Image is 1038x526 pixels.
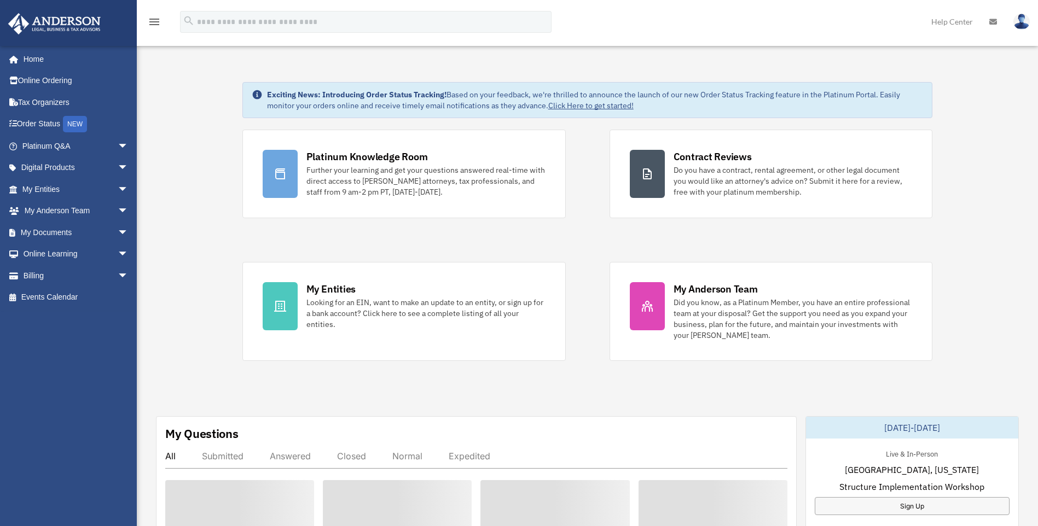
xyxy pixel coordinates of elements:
div: Closed [337,451,366,461]
div: Looking for an EIN, want to make an update to an entity, or sign up for a bank account? Click her... [306,297,546,330]
a: My Documentsarrow_drop_down [8,221,145,243]
a: Platinum Q&Aarrow_drop_down [8,135,145,157]
i: menu [148,15,161,28]
a: Platinum Knowledge Room Further your learning and get your questions answered real-time with dire... [242,130,566,218]
div: All [165,451,176,461]
img: User Pic [1013,14,1030,30]
span: arrow_drop_down [118,157,140,179]
div: Platinum Knowledge Room [306,150,428,163]
a: Sign Up [815,497,1010,515]
span: [GEOGRAPHIC_DATA], [US_STATE] [845,463,979,476]
strong: Exciting News: Introducing Order Status Tracking! [267,90,446,100]
div: Contract Reviews [674,150,752,163]
a: Order StatusNEW [8,113,145,136]
img: Anderson Advisors Platinum Portal [5,13,104,34]
span: arrow_drop_down [118,265,140,287]
a: Events Calendar [8,287,145,308]
div: Answered [270,451,311,461]
a: Tax Organizers [8,91,145,113]
span: arrow_drop_down [118,178,140,201]
span: arrow_drop_down [118,221,140,244]
a: Online Learningarrow_drop_down [8,243,145,265]
div: Further your learning and get your questions answered real-time with direct access to [PERSON_NAM... [306,165,546,197]
div: Submitted [202,451,243,461]
a: Billingarrow_drop_down [8,265,145,287]
div: Live & In-Person [877,447,947,459]
div: My Questions [165,425,239,442]
a: Home [8,48,140,70]
span: arrow_drop_down [118,135,140,157]
div: Based on your feedback, we're thrilled to announce the launch of our new Order Status Tracking fe... [267,89,924,111]
div: My Anderson Team [674,282,758,296]
div: [DATE]-[DATE] [806,417,1018,439]
a: My Anderson Team Did you know, as a Platinum Member, you have an entire professional team at your... [610,262,933,361]
a: My Anderson Teamarrow_drop_down [8,200,145,222]
a: My Entitiesarrow_drop_down [8,178,145,200]
span: arrow_drop_down [118,200,140,223]
div: Normal [392,451,422,461]
a: Contract Reviews Do you have a contract, rental agreement, or other legal document you would like... [610,130,933,218]
div: Do you have a contract, rental agreement, or other legal document you would like an attorney's ad... [674,165,913,197]
a: Online Ordering [8,70,145,92]
span: Structure Implementation Workshop [839,480,984,493]
a: menu [148,19,161,28]
a: My Entities Looking for an EIN, want to make an update to an entity, or sign up for a bank accoun... [242,262,566,361]
div: Expedited [449,451,490,461]
div: Did you know, as a Platinum Member, you have an entire professional team at your disposal? Get th... [674,297,913,341]
a: Digital Productsarrow_drop_down [8,157,145,179]
div: My Entities [306,282,356,296]
a: Click Here to get started! [548,101,634,110]
span: arrow_drop_down [118,243,140,266]
i: search [183,15,195,27]
div: NEW [63,116,87,132]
